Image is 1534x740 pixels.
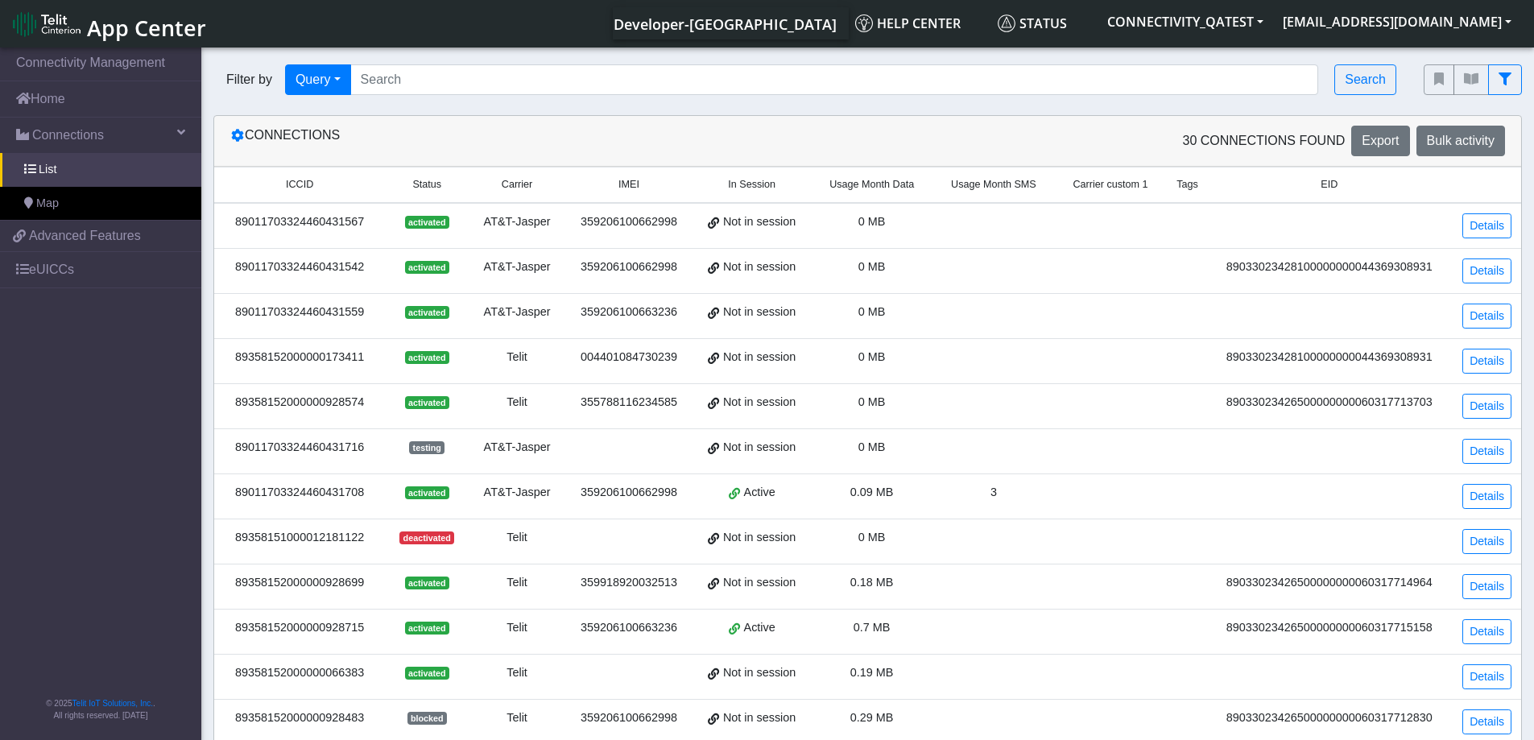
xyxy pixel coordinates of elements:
[1462,349,1511,374] a: Details
[858,350,886,363] span: 0 MB
[850,666,894,679] span: 0.19 MB
[224,349,375,366] div: 89358152000000173411
[723,349,796,366] span: Not in session
[723,709,796,727] span: Not in session
[575,213,683,231] div: 359206100662998
[407,712,447,725] span: blocked
[72,699,153,708] a: Telit IoT Solutions, Inc.
[478,664,556,682] div: Telit
[405,261,449,274] span: activated
[213,70,285,89] span: Filter by
[224,439,375,457] div: 89011703324460431716
[13,6,204,41] a: App Center
[850,711,894,724] span: 0.29 MB
[1098,7,1273,36] button: CONNECTIVITY_QATEST
[1273,7,1521,36] button: [EMAIL_ADDRESS][DOMAIN_NAME]
[858,531,886,544] span: 0 MB
[575,619,683,637] div: 359206100663236
[1321,177,1338,192] span: EID
[1462,664,1511,689] a: Details
[1218,394,1441,411] div: 89033023426500000000060317713703
[575,709,683,727] div: 359206100662998
[849,7,991,39] a: Help center
[858,260,886,273] span: 0 MB
[942,484,1045,502] div: 3
[575,394,683,411] div: 355788116234585
[998,14,1067,32] span: Status
[1462,304,1511,329] a: Details
[1416,126,1505,156] button: Bulk activity
[224,574,375,592] div: 89358152000000928699
[1462,619,1511,644] a: Details
[1182,131,1345,151] span: 30 Connections found
[858,215,886,228] span: 0 MB
[224,529,375,547] div: 89358151000012181122
[951,177,1036,192] span: Usage Month SMS
[613,7,836,39] a: Your current platform instance
[224,619,375,637] div: 89358152000000928715
[478,484,556,502] div: AT&T-Jasper
[1462,529,1511,554] a: Details
[405,486,449,499] span: activated
[1362,134,1399,147] span: Export
[224,213,375,231] div: 89011703324460431567
[744,619,775,637] span: Active
[614,14,837,34] span: Developer-[GEOGRAPHIC_DATA]
[478,709,556,727] div: Telit
[1462,213,1511,238] a: Details
[723,394,796,411] span: Not in session
[87,13,206,43] span: App Center
[1176,177,1198,192] span: Tags
[218,126,868,156] div: Connections
[1462,484,1511,509] a: Details
[575,349,683,366] div: 004401084730239
[1351,126,1409,156] button: Export
[1462,394,1511,419] a: Details
[1462,439,1511,464] a: Details
[224,664,375,682] div: 89358152000000066383
[224,258,375,276] div: 89011703324460431542
[575,304,683,321] div: 359206100663236
[478,258,556,276] div: AT&T-Jasper
[850,486,894,498] span: 0.09 MB
[575,484,683,502] div: 359206100662998
[1218,258,1441,276] div: 89033023428100000000044369308931
[1462,709,1511,734] a: Details
[478,304,556,321] div: AT&T-Jasper
[405,351,449,364] span: activated
[1073,177,1147,192] span: Carrier custom 1
[412,177,441,192] span: Status
[744,484,775,502] span: Active
[478,619,556,637] div: Telit
[39,161,56,179] span: List
[478,439,556,457] div: AT&T-Jasper
[723,574,796,592] span: Not in session
[723,258,796,276] span: Not in session
[350,64,1319,95] input: Search...
[728,177,775,192] span: In Session
[36,195,59,213] span: Map
[1218,574,1441,592] div: 89033023426500000000060317714964
[723,304,796,321] span: Not in session
[575,574,683,592] div: 359918920032513
[1334,64,1396,95] button: Search
[858,440,886,453] span: 0 MB
[723,213,796,231] span: Not in session
[478,529,556,547] div: Telit
[1218,709,1441,727] div: 89033023426500000000060317712830
[723,529,796,547] span: Not in session
[1424,64,1522,95] div: fitlers menu
[502,177,532,192] span: Carrier
[478,349,556,366] div: Telit
[478,213,556,231] div: AT&T-Jasper
[224,394,375,411] div: 89358152000000928574
[618,177,639,192] span: IMEI
[858,395,886,408] span: 0 MB
[723,439,796,457] span: Not in session
[829,177,914,192] span: Usage Month Data
[575,258,683,276] div: 359206100662998
[224,484,375,502] div: 89011703324460431708
[850,576,894,589] span: 0.18 MB
[32,126,104,145] span: Connections
[409,441,444,454] span: testing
